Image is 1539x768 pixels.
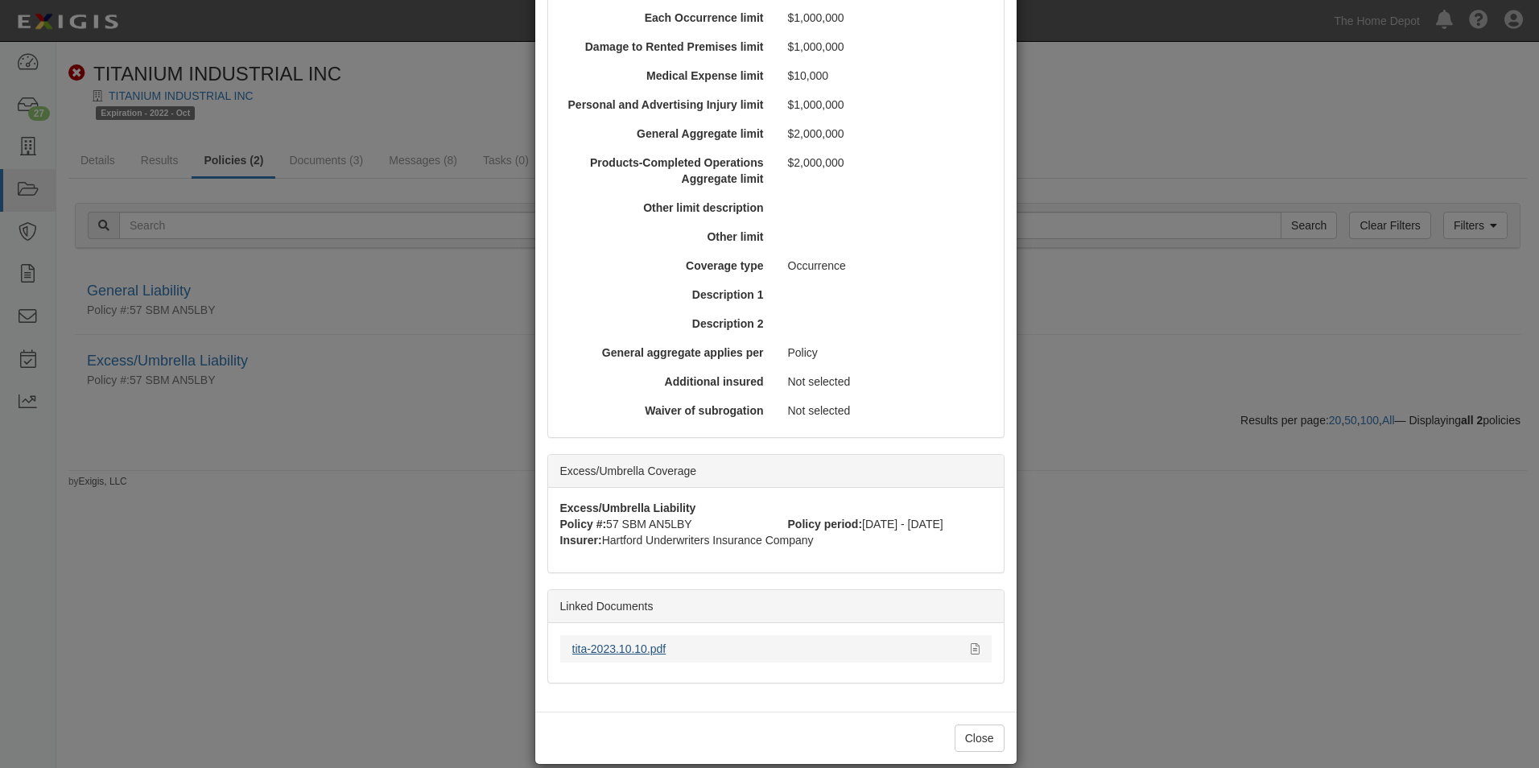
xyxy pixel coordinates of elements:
[572,642,666,655] a: tita-2023.10.10.pdf
[555,39,776,55] div: Damage to Rented Premises limit
[548,455,1004,488] div: Excess/Umbrella Coverage
[555,126,776,142] div: General Aggregate limit
[555,258,776,274] div: Coverage type
[555,155,776,187] div: Products-Completed Operations Aggregate limit
[555,345,776,361] div: General aggregate applies per
[560,534,602,547] strong: Insurer:
[555,97,776,113] div: Personal and Advertising Injury limit
[788,518,863,531] strong: Policy period:
[548,590,1004,623] div: Linked Documents
[555,316,776,332] div: Description 2
[548,532,1004,548] div: Hartford Underwriters Insurance Company
[560,518,607,531] strong: Policy #:
[555,374,776,390] div: Additional insured
[776,374,997,390] div: Not selected
[776,258,997,274] div: Occurrence
[776,516,1004,532] div: [DATE] - [DATE]
[776,345,997,361] div: Policy
[548,516,776,532] div: 57 SBM AN5LBY
[776,68,997,84] div: $10,000
[555,403,776,419] div: Waiver of subrogation
[555,200,776,216] div: Other limit description
[555,287,776,303] div: Description 1
[776,126,997,142] div: $2,000,000
[955,725,1005,752] button: Close
[555,68,776,84] div: Medical Expense limit
[776,39,997,55] div: $1,000,000
[776,155,997,171] div: $2,000,000
[572,641,959,657] div: tita-2023.10.10.pdf
[776,97,997,113] div: $1,000,000
[776,403,997,419] div: Not selected
[555,229,776,245] div: Other limit
[560,502,696,514] strong: Excess/Umbrella Liability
